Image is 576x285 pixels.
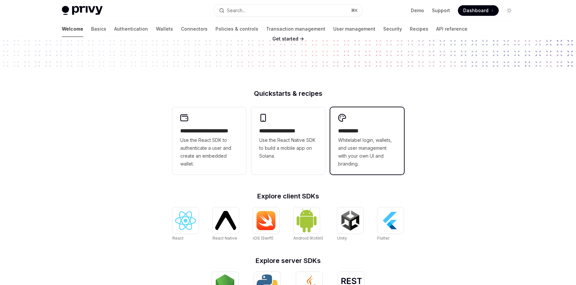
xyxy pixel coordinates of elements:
[172,236,184,241] span: React
[340,210,361,231] img: Unity
[333,21,375,37] a: User management
[172,257,404,264] h2: Explore server SDKs
[172,90,404,97] h2: Quickstarts & recipes
[338,136,396,168] span: Whitelabel login, wallets, and user management with your own UI and branding.
[432,7,450,14] a: Support
[172,193,404,199] h2: Explore client SDKs
[436,21,467,37] a: API reference
[259,136,317,160] span: Use the React Native SDK to build a mobile app on Solana.
[180,136,238,168] span: Use the React SDK to authenticate a user and create an embedded wallet.
[293,207,323,242] a: Android (Kotlin)Android (Kotlin)
[337,236,347,241] span: Unity
[377,207,404,242] a: FlutterFlutter
[380,210,401,231] img: Flutter
[330,107,404,174] a: **** *****Whitelabel login, wallets, and user management with your own UI and branding.
[383,21,402,37] a: Security
[296,208,317,233] img: Android (Kotlin)
[253,207,279,242] a: iOS (Swift)iOS (Swift)
[213,236,237,241] span: React Native
[91,21,106,37] a: Basics
[62,21,83,37] a: Welcome
[175,211,196,230] img: React
[411,7,424,14] a: Demo
[463,7,488,14] span: Dashboard
[181,21,208,37] a: Connectors
[377,236,389,241] span: Flutter
[337,207,363,242] a: UnityUnity
[266,21,325,37] a: Transaction management
[256,211,277,230] img: iOS (Swift)
[213,207,239,242] a: React NativeReact Native
[293,236,323,241] span: Android (Kotlin)
[172,207,199,242] a: ReactReact
[504,5,514,16] button: Toggle dark mode
[251,107,325,174] a: **** **** **** ***Use the React Native SDK to build a mobile app on Solana.
[215,21,258,37] a: Policies & controls
[272,36,298,41] span: Get started
[215,211,236,230] img: React Native
[351,8,358,13] span: ⌘ K
[227,7,245,14] div: Search...
[62,6,103,15] img: light logo
[114,21,148,37] a: Authentication
[458,5,499,16] a: Dashboard
[253,236,273,241] span: iOS (Swift)
[272,36,298,42] a: Get started
[214,5,362,16] button: Search...⌘K
[156,21,173,37] a: Wallets
[410,21,428,37] a: Recipes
